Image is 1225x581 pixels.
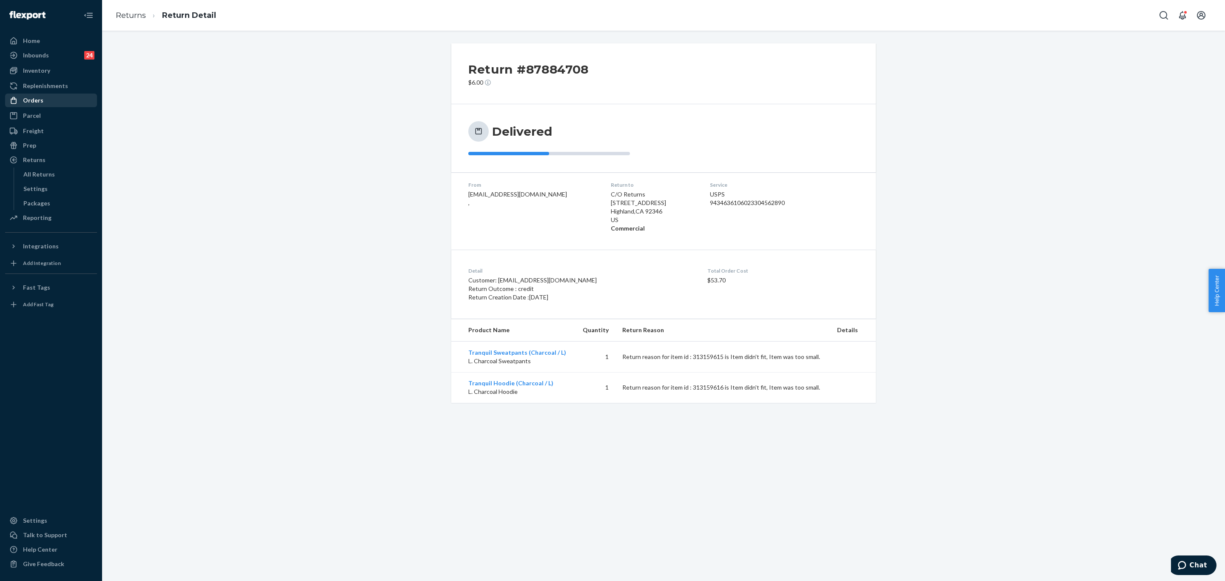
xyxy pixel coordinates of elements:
[23,37,40,45] div: Home
[5,514,97,527] a: Settings
[5,64,97,77] a: Inventory
[23,199,50,208] div: Packages
[23,156,46,164] div: Returns
[80,7,97,24] button: Close Navigation
[611,216,696,224] p: US
[611,225,645,232] strong: Commercial
[19,182,97,196] a: Settings
[611,190,696,199] p: C/O Returns
[5,94,97,107] a: Orders
[109,3,223,28] ol: breadcrumbs
[468,387,568,396] p: L. Charcoal Hoodie
[5,543,97,556] a: Help Center
[23,66,50,75] div: Inventory
[1174,7,1191,24] button: Open notifications
[468,181,597,188] dt: From
[830,319,876,342] th: Details
[23,127,44,135] div: Freight
[23,545,57,554] div: Help Center
[23,185,48,193] div: Settings
[23,283,50,292] div: Fast Tags
[1208,269,1225,312] button: Help Center
[23,516,47,525] div: Settings
[19,168,97,181] a: All Returns
[622,353,824,361] p: Return reason for item id : 313159615 is Item didn't fit, Item was too small.
[5,79,97,93] a: Replenishments
[468,60,589,78] h2: Return #87884708
[23,82,68,90] div: Replenishments
[451,319,575,342] th: Product Name
[710,191,725,198] span: USPS
[23,259,61,267] div: Add Integration
[23,141,36,150] div: Prep
[575,342,615,373] td: 1
[23,111,41,120] div: Parcel
[23,531,67,539] div: Talk to Support
[468,191,567,206] span: [EMAIL_ADDRESS][DOMAIN_NAME] ,
[116,11,146,20] a: Returns
[84,51,94,60] div: 24
[5,48,97,62] a: Inbounds24
[5,211,97,225] a: Reporting
[23,96,43,105] div: Orders
[23,301,54,308] div: Add Fast Tag
[622,383,824,392] p: Return reason for item id : 313159616 is Item didn't fit, Item was too small.
[468,285,707,293] p: Return Outcome : credit
[5,109,97,122] a: Parcel
[615,319,831,342] th: Return Reason
[468,357,568,365] p: L. Charcoal Sweatpants
[611,199,696,207] p: [STREET_ADDRESS]
[1171,555,1216,577] iframe: Opens a widget where you can chat to one of our agents
[5,256,97,270] a: Add Integration
[468,78,589,87] p: $6.00
[611,181,696,188] dt: Return to
[5,153,97,167] a: Returns
[5,281,97,294] button: Fast Tags
[707,267,859,274] dt: Total Order Cost
[575,372,615,403] td: 1
[1193,7,1210,24] button: Open account menu
[492,124,552,139] h3: Delivered
[1155,7,1172,24] button: Open Search Box
[5,528,97,542] button: Talk to Support
[23,560,64,568] div: Give Feedback
[611,207,696,216] p: Highland , CA 92346
[5,34,97,48] a: Home
[5,298,97,311] a: Add Fast Tag
[5,239,97,253] button: Integrations
[468,293,707,302] p: Return Creation Date : [DATE]
[468,276,707,285] p: Customer: [EMAIL_ADDRESS][DOMAIN_NAME]
[710,199,815,207] div: 9434636106023304562890
[19,197,97,210] a: Packages
[23,170,55,179] div: All Returns
[5,139,97,152] a: Prep
[162,11,216,20] a: Return Detail
[23,51,49,60] div: Inbounds
[468,267,707,274] dt: Detail
[468,379,553,387] a: Tranquil Hoodie (Charcoal / L)
[5,557,97,571] button: Give Feedback
[9,11,46,20] img: Flexport logo
[468,349,566,356] a: Tranquil Sweatpants (Charcoal / L)
[23,242,59,251] div: Integrations
[710,181,815,188] dt: Service
[575,319,615,342] th: Quantity
[707,267,859,302] div: $53.70
[23,214,51,222] div: Reporting
[5,124,97,138] a: Freight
